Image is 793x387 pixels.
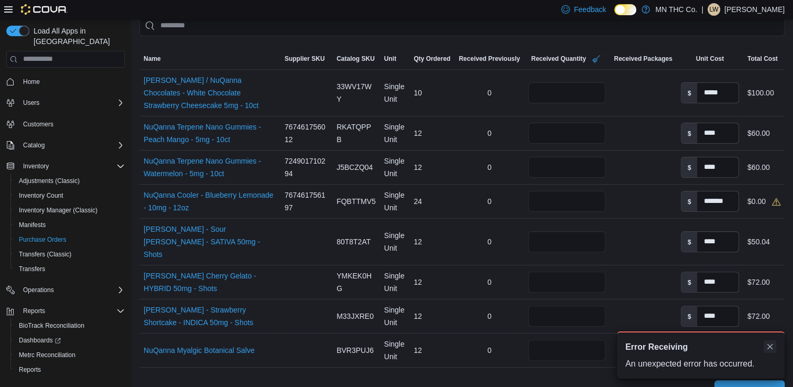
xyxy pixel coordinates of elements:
div: 0 [454,231,524,252]
button: Catalog [2,138,129,153]
label: $ [681,191,698,211]
span: Feedback [574,4,606,15]
span: BioTrack Reconciliation [19,321,84,330]
a: Dashboards [15,334,65,347]
span: 724901710294 [285,155,328,180]
a: [PERSON_NAME] - Sour [PERSON_NAME] - SATIVA 50mg - Shots [144,223,276,261]
div: 0 [454,123,524,144]
span: Received Quantity [531,52,603,65]
span: LW [709,3,718,16]
span: M33JXRE0 [336,310,374,322]
a: Home [19,76,44,88]
a: NuQanna Myalgic Botanical Salve [144,344,255,357]
a: NuQanna Cooler - Blueberry Lemonade - 10mg - 12oz [144,189,276,214]
span: Total Cost [747,55,778,63]
div: 0 [454,82,524,103]
button: Reports [2,304,129,318]
div: Single Unit [380,265,410,299]
div: 12 [409,272,454,293]
span: 767461756012 [285,121,328,146]
span: Error Receiving [625,341,688,353]
button: Users [19,96,44,109]
span: Inventory Count [19,191,63,200]
label: $ [681,83,698,103]
div: 0 [454,306,524,327]
div: $60.00 [747,127,770,139]
span: BioTrack Reconciliation [15,319,125,332]
a: Dashboards [10,333,129,348]
span: Users [23,99,39,107]
span: Reports [23,307,45,315]
span: Received Packages [614,55,672,63]
span: Metrc Reconciliation [15,349,125,361]
a: Purchase Orders [15,233,71,246]
button: Reports [10,362,129,377]
span: Dashboards [15,334,125,347]
button: Name [139,50,280,67]
div: 12 [409,231,454,252]
span: Reports [19,365,41,374]
a: Manifests [15,219,50,231]
div: 24 [409,191,454,212]
div: An unexpected error has occurred. [625,358,776,370]
div: Single Unit [380,299,410,333]
button: Adjustments (Classic) [10,174,129,188]
p: MN THC Co. [655,3,697,16]
button: Supplier SKU [280,50,332,67]
a: NuQanna Terpene Nano Gummies - Peach Mango - 5mg - 10ct [144,121,276,146]
a: [PERSON_NAME] / NuQanna Chocolates - White Chocolate Strawberry Cheesecake 5mg - 10ct [144,74,276,112]
button: Dismiss toast [764,340,776,353]
span: Customers [19,117,125,131]
span: Manifests [19,221,46,229]
span: Inventory Manager (Classic) [15,204,125,217]
button: Metrc Reconciliation [10,348,129,362]
a: [PERSON_NAME] - Strawberry Shortcake - INDICA 50mg - Shots [144,304,276,329]
span: Customers [23,120,53,128]
span: Purchase Orders [19,235,67,244]
label: $ [681,123,698,143]
div: Single Unit [380,185,410,218]
button: Inventory Count [10,188,129,203]
span: Unit [384,55,396,63]
span: Received Previously [459,55,520,63]
button: Inventory Manager (Classic) [10,203,129,218]
span: Operations [23,286,54,294]
button: Home [2,74,129,89]
p: | [701,3,703,16]
div: 10 [409,82,454,103]
span: Load All Apps in [GEOGRAPHIC_DATA] [29,26,125,47]
label: $ [681,306,698,326]
span: Name [144,55,161,63]
img: Cova [21,4,68,15]
span: RKATQPPB [336,121,376,146]
a: Inventory Count [15,189,68,202]
span: 80T8T2AT [336,235,371,248]
div: 12 [409,123,454,144]
span: YMKEK0HG [336,270,376,295]
div: 0 [454,272,524,293]
button: BioTrack Reconciliation [10,318,129,333]
button: Purchase Orders [10,232,129,247]
span: Inventory Count [15,189,125,202]
span: Inventory [23,162,49,170]
span: Supplier SKU [285,55,325,63]
div: 12 [409,306,454,327]
span: Transfers [15,263,125,275]
div: 0 [454,157,524,178]
span: Reports [19,305,125,317]
div: $72.00 [747,310,770,322]
a: Inventory Manager (Classic) [15,204,102,217]
a: Reports [15,363,45,376]
button: Reports [19,305,49,317]
a: Transfers [15,263,49,275]
button: Catalog SKU [332,50,380,67]
span: Home [23,78,40,86]
label: $ [681,272,698,292]
span: Adjustments (Classic) [15,175,125,187]
span: Unit Cost [696,55,724,63]
div: $60.00 [747,161,770,174]
div: 12 [409,157,454,178]
a: Metrc Reconciliation [15,349,80,361]
div: 12 [409,340,454,361]
span: Qty Ordered [414,55,450,63]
